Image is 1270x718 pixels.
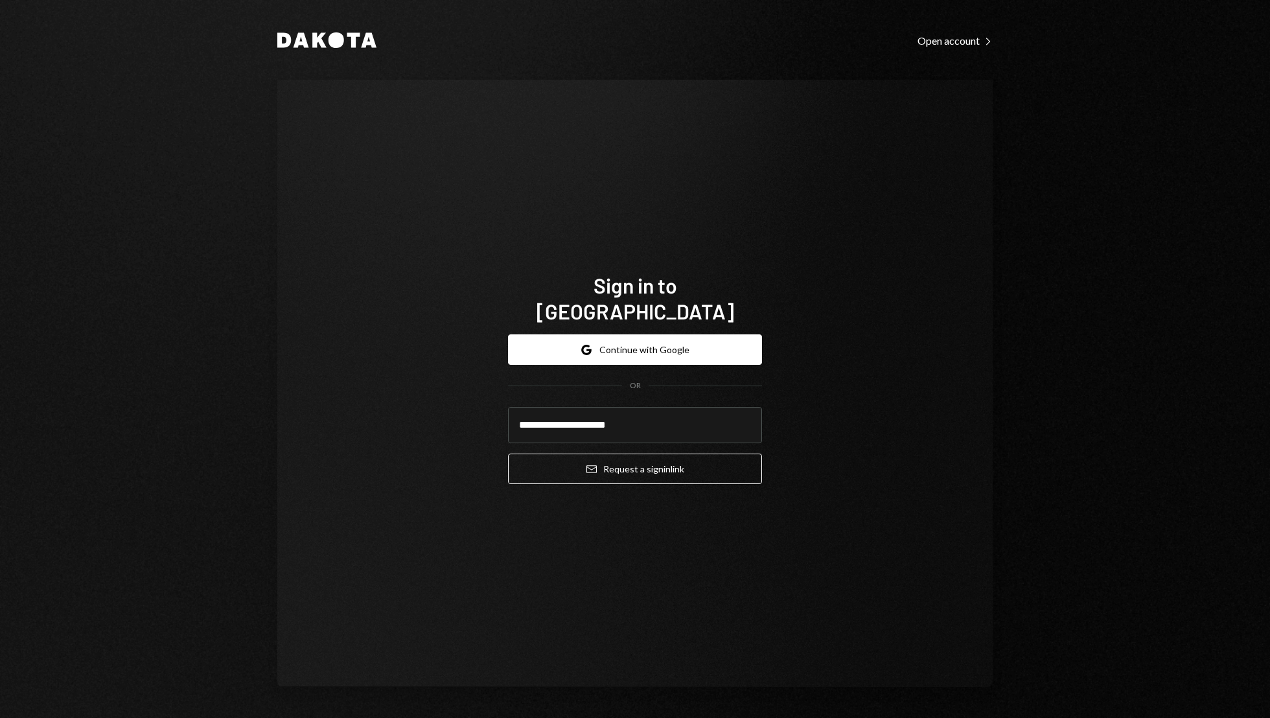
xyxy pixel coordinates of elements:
div: OR [630,380,641,391]
button: Continue with Google [508,334,762,365]
div: Open account [918,34,993,47]
h1: Sign in to [GEOGRAPHIC_DATA] [508,272,762,324]
button: Request a signinlink [508,454,762,484]
a: Open account [918,33,993,47]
